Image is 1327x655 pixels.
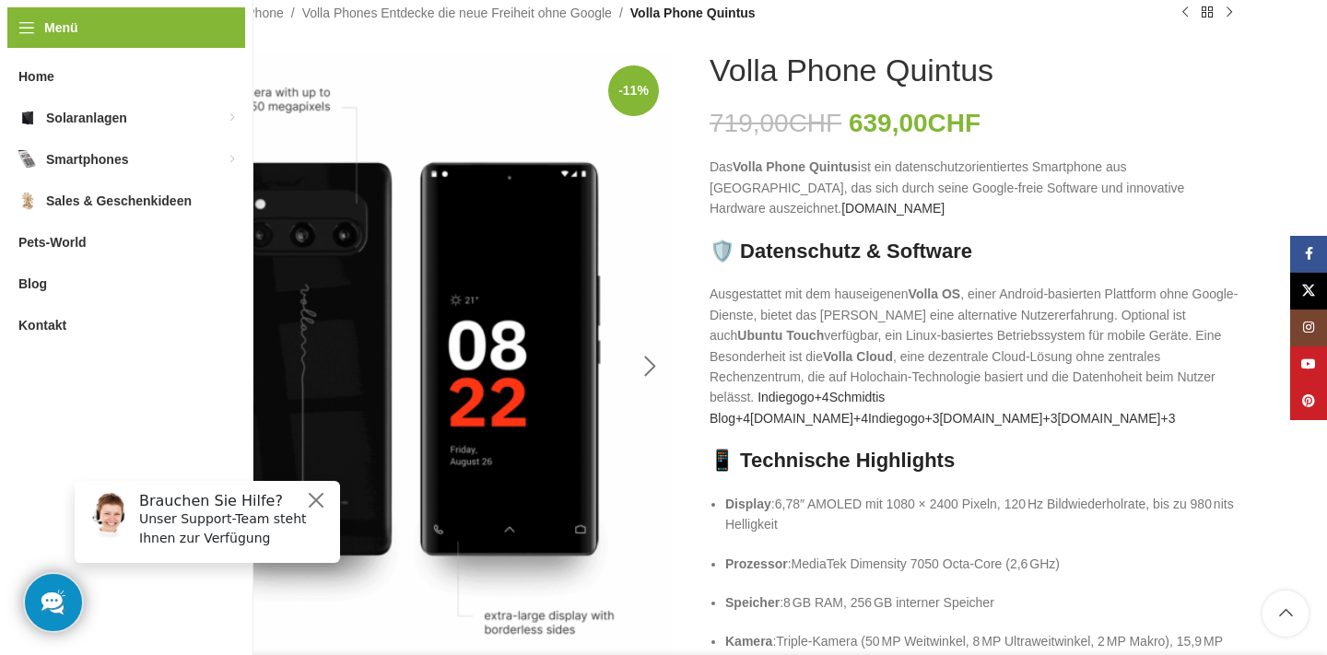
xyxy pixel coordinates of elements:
strong: Volla OS [909,287,961,301]
bdi: 639,00 [849,109,981,137]
span: +3 [1160,411,1175,426]
span: +4 [735,411,750,426]
span: Indiegogo [757,390,815,404]
strong: Speicher [725,595,780,610]
nav: Breadcrumb [142,3,756,23]
span: Ausgestattet mit dem hauseigenen , einer Android-basierten Plattform ohne Google-Dienste, bietet ... [710,287,1238,322]
a: Nächstes Produkt [1218,2,1240,24]
a: Scroll to top button [1262,591,1309,637]
span: CHF [928,109,981,137]
strong: Display [725,497,771,511]
a: Volla Phone [215,3,284,23]
span: Home [18,60,54,93]
span: Schmidtis Blog [710,390,885,425]
span: +4 [815,390,829,404]
img: Solaranlagen [18,109,37,127]
h6: Brauchen Sie Hilfe? [79,26,269,43]
span: 6,78″ AMOLED mit 1080 × 2400 Pixeln, 120 Hz Bildwiederholrate, bis zu 980 nits Helligkeit [725,497,1234,532]
h3: 📱 Technische Highlights [710,447,1240,475]
p: : [725,494,1240,535]
strong: Volla Cloud [823,349,893,364]
p: : [725,592,1240,613]
strong: Ubuntu Touch [737,328,824,343]
button: Close [245,23,267,45]
span: +4 [853,411,868,426]
a: Indiegogo+4Schmidtis Blog+4[DOMAIN_NAME]+4 [710,390,885,425]
span: -11% [608,65,659,116]
p: : [725,554,1240,574]
h1: Volla Phone Quintus [710,52,993,89]
span: Solaranlagen [46,101,127,135]
span: CHF [789,109,842,137]
span: +3 [1042,411,1057,426]
strong: Volla Phone Quintus [733,159,858,174]
span: Volla Phone Quintus [630,3,756,23]
a: X Social Link [1290,273,1327,310]
bdi: 719,00 [710,109,841,137]
a: Volla Phones Entdecke die neue Freiheit ohne Google [302,3,612,23]
img: Smartphones [18,150,37,169]
span: MediaTek Dimensity 7050 Octa-Core (2,6 GHz) [792,556,1060,571]
p: Unser Support-Team steht Ihnen zur Verfügung [79,43,269,82]
span: [DOMAIN_NAME] [1057,411,1160,426]
span: Blog [18,267,47,300]
span: Smartphones [46,143,128,176]
a: YouTube Social Link [1290,346,1327,383]
a: Facebook Social Link [1290,236,1327,273]
strong: Prozessor [725,556,788,571]
span: Kontakt [18,309,66,342]
img: Customer service [26,26,72,72]
span: Das ist ein datenschutzorientiertes Smartphone aus [GEOGRAPHIC_DATA], das sich durch seine Google... [710,159,1184,216]
span: Pets-World [18,226,87,259]
img: Sales & Geschenkideen [18,192,37,210]
span: +3 [925,411,940,426]
a: [DOMAIN_NAME] [841,201,945,216]
span: Sales & Geschenkideen [46,184,192,217]
span: 8 GB RAM, 256 GB interner Speicher [783,595,994,610]
span: Menü [44,18,78,38]
a: Indiegogo+3[DOMAIN_NAME]+3[DOMAIN_NAME]+3 [868,411,1175,426]
a: Pinterest Social Link [1290,383,1327,420]
span: Indiegogo [868,411,925,426]
a: Instagram Social Link [1290,310,1327,346]
div: Next slide [627,344,673,390]
strong: Kamera [725,634,772,649]
span: [DOMAIN_NAME] [750,411,853,426]
a: Vorheriges Produkt [1174,2,1196,24]
span: [DOMAIN_NAME] [939,411,1042,426]
h3: 🛡️ Datenschutz & Software [710,238,1240,266]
